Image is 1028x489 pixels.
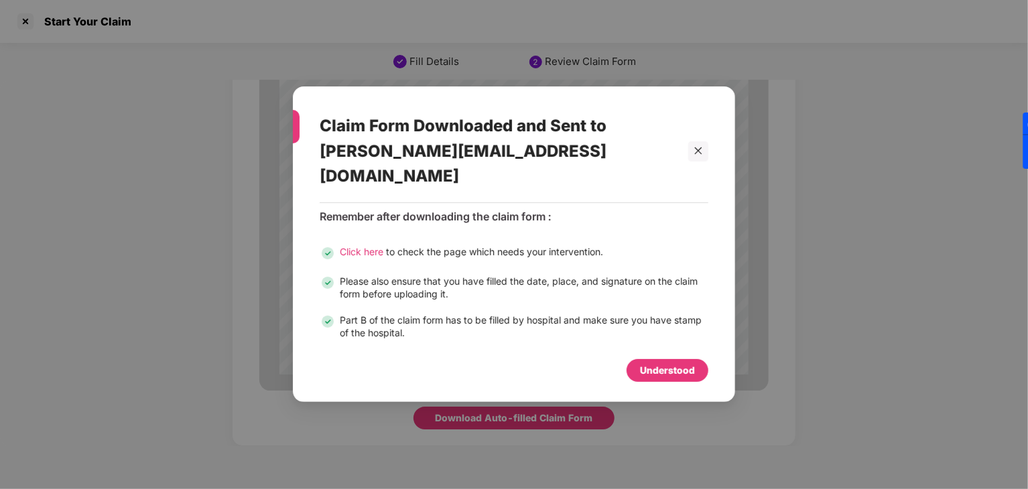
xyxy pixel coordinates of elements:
img: svg+xml;base64,PHN2ZyB3aWR0aD0iMjQiIGhlaWdodD0iMjQiIHZpZXdCb3g9IjAgMCAyNCAyNCIgZmlsbD0ibm9uZSIgeG... [320,246,336,262]
img: svg+xml;base64,PHN2ZyB3aWR0aD0iMjQiIGhlaWdodD0iMjQiIHZpZXdCb3g9IjAgMCAyNCAyNCIgZmlsbD0ibm9uZSIgeG... [320,275,336,291]
div: Understood [640,364,695,378]
div: Part B of the claim form has to be filled by hospital and make sure you have stamp of the hospital. [340,314,708,340]
div: to check the page which needs your intervention. [340,246,603,262]
img: svg+xml;base64,PHN2ZyB3aWR0aD0iMjQiIGhlaWdodD0iMjQiIHZpZXdCb3g9IjAgMCAyNCAyNCIgZmlsbD0ibm9uZSIgeG... [320,314,336,330]
div: Please also ensure that you have filled the date, place, and signature on the claim form before u... [340,275,708,301]
span: Click here [340,247,383,258]
span: close [694,147,703,156]
div: Claim Form Downloaded and Sent to [PERSON_NAME][EMAIL_ADDRESS][DOMAIN_NAME] [320,100,676,202]
div: Remember after downloading the claim form : [320,210,708,224]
